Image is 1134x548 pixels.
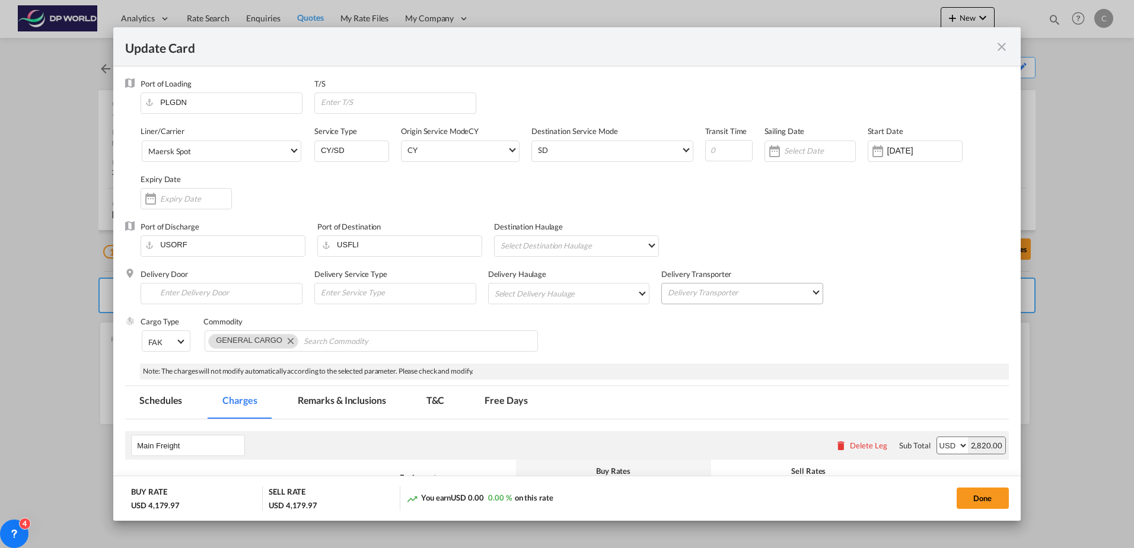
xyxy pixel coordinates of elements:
[283,386,400,419] md-tab-item: Remarks & Inclusions
[661,269,731,279] label: Delivery Transporter
[141,79,192,88] label: Port of Loading
[488,269,546,279] label: Delivery Haulage
[320,141,388,159] input: Enter Service Type
[887,146,962,155] input: Start Date
[407,145,418,155] div: CY
[667,283,823,301] md-select: Delivery Transporter
[323,236,482,254] input: Enter Port of Destination
[140,364,1009,380] div: Note: The charges will not modify automatically according to the selected parameter. Please check...
[203,317,243,326] label: Commodity
[125,386,196,419] md-tab-item: Schedules
[320,93,476,111] input: Enter T/S
[216,336,282,345] span: GENERAL CARGO
[146,283,302,301] input: Enter Delivery Door
[531,126,618,136] label: Destination Service Mode
[320,283,476,301] input: Enter Service Type
[835,441,887,450] button: Delete Leg
[216,334,285,346] div: GENERAL CARGO. Press delete to remove this chip.
[470,386,541,419] md-tab-item: Free Days
[125,386,553,419] md-pagination-wrapper: Use the left and right arrow keys to navigate between tabs
[314,269,387,279] label: Delivery Service Type
[141,317,179,326] label: Cargo Type
[494,222,563,231] label: Destination Haulage
[269,500,317,511] div: USD 4,179.97
[314,126,357,136] label: Service Type
[113,27,1021,521] md-dialog: Update CardPort of ...
[499,236,658,255] md-select: Select Destination Haulage
[406,492,553,505] div: You earn on this rate
[401,126,531,173] div: CY
[141,126,184,136] label: Liner/Carrier
[314,79,326,88] label: T/S
[906,460,962,506] th: Comments
[784,146,855,155] input: Select Date
[137,437,244,454] input: Leg Name
[125,316,135,326] img: cargo.png
[705,140,753,161] input: 0
[280,334,298,346] button: Remove GENERAL CARGO
[131,486,167,500] div: BUY RATE
[522,466,705,476] div: Buy Rates
[717,466,900,476] div: Sell Rates
[148,146,191,156] div: Maersk Spot
[868,126,903,136] label: Start Date
[148,337,163,347] div: FAK
[968,437,1005,454] div: 2,820.00
[304,332,412,351] input: Search Commodity
[142,141,301,162] md-select: Select Liner: Maersk Spot
[125,39,995,54] div: Update Card
[141,222,199,231] label: Port of Discharge
[205,330,537,352] md-chips-wrap: Chips container. Use arrow keys to select chips.
[995,40,1009,54] md-icon: icon-close fg-AAA8AD m-0 pointer
[493,283,649,302] md-select: Select Delivery Haulage
[146,236,305,254] input: Enter Port of Discharge
[401,126,469,136] label: Origin Service Mode
[537,141,693,158] md-select: Select Destination Service Mode: SD
[412,386,459,419] md-tab-item: T&C
[406,141,519,158] md-select: Select Origin Service Mode: CY
[141,174,181,184] label: Expiry Date
[141,269,188,279] label: Delivery Door
[131,500,183,511] div: USD 4,179.97
[765,126,805,136] label: Sailing Date
[389,472,447,493] div: Equipment Type
[160,194,231,203] input: Expiry Date
[317,222,381,231] label: Port of Destination
[269,486,305,500] div: SELL RATE
[142,330,190,352] md-select: Select Cargo type: FAK
[146,93,302,111] input: Enter Port of Loading
[538,145,548,155] div: SD
[850,441,887,450] div: Delete Leg
[208,386,271,419] md-tab-item: Charges
[705,126,747,136] label: Transit Time
[451,493,483,502] span: USD 0.00
[406,493,418,505] md-icon: icon-trending-up
[835,439,847,451] md-icon: icon-delete
[962,460,1009,506] th: Action
[957,488,1009,509] button: Done
[899,440,930,451] div: Sub Total
[488,493,511,502] span: 0.00 %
